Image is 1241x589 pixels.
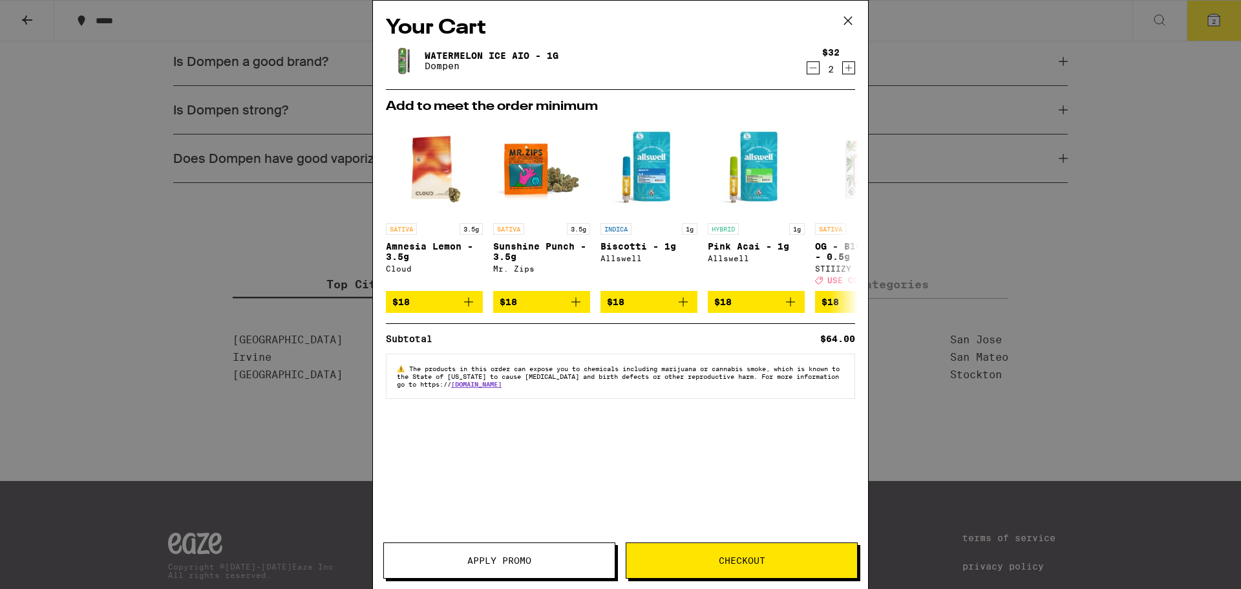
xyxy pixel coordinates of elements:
p: Biscotti - 1g [600,241,697,252]
a: Open page for Biscotti - 1g from Allswell [600,120,697,291]
span: $18 [392,297,410,307]
p: Sunshine Punch - 3.5g [493,241,590,262]
span: The products in this order can expose you to chemicals including marijuana or cannabis smoke, whi... [397,365,840,388]
button: Add to bag [386,291,483,313]
p: HYBRID [708,223,739,235]
p: 3.5g [460,223,483,235]
button: Add to bag [493,291,590,313]
span: $18 [714,297,732,307]
a: Open page for Sunshine Punch - 3.5g from Mr. Zips [493,120,590,291]
button: Apply Promo [383,542,615,579]
button: Add to bag [708,291,805,313]
button: Checkout [626,542,858,579]
span: Hi. Need any help? [8,9,93,19]
p: OG - Blue Dream - 0.5g [815,241,912,262]
img: Mr. Zips - Sunshine Punch - 3.5g [493,120,590,217]
p: Amnesia Lemon - 3.5g [386,241,483,262]
a: Open page for Pink Acai - 1g from Allswell [708,120,805,291]
div: $32 [822,47,840,58]
a: Open page for OG - Blue Dream - 0.5g from STIIIZY [815,120,912,291]
span: $18 [607,297,624,307]
p: 3.5g [567,223,590,235]
p: 1g [682,223,697,235]
a: Open page for Amnesia Lemon - 3.5g from Cloud [386,120,483,291]
h2: Add to meet the order minimum [386,100,855,113]
p: 1g [789,223,805,235]
img: Cloud - Amnesia Lemon - 3.5g [386,120,483,217]
div: Mr. Zips [493,264,590,273]
a: Watermelon Ice AIO - 1g [425,50,558,61]
span: USE CODE GRASS [827,276,900,284]
img: Allswell - Pink Acai - 1g [708,120,805,217]
div: $64.00 [820,334,855,343]
img: Watermelon Ice AIO - 1g [386,43,422,79]
div: Allswell [600,254,697,262]
span: $18 [822,297,839,307]
button: Decrement [807,61,820,74]
p: SATIVA [493,223,524,235]
p: SATIVA [815,223,846,235]
button: Add to bag [815,291,912,313]
span: $18 [500,297,517,307]
span: ⚠️ [397,365,409,372]
p: Pink Acai - 1g [708,241,805,252]
p: Dompen [425,61,558,71]
img: Allswell - Biscotti - 1g [600,120,697,217]
div: 2 [822,64,840,74]
button: Increment [842,61,855,74]
span: Apply Promo [467,556,531,565]
img: STIIIZY - OG - Blue Dream - 0.5g [815,120,912,217]
div: Allswell [708,254,805,262]
a: [DOMAIN_NAME] [451,380,502,388]
span: Checkout [719,556,765,565]
button: Add to bag [600,291,697,313]
h2: Your Cart [386,14,855,43]
p: INDICA [600,223,631,235]
div: Cloud [386,264,483,273]
div: Subtotal [386,334,441,343]
div: STIIIZY [815,264,912,273]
